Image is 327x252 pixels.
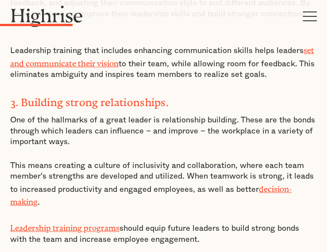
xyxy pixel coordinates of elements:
p: This means creating a culture of inclusivity and collaboration, where each team member's strength... [10,160,317,208]
p: Leadership training that includes enhancing communication skills helps leaders to their team, whi... [10,43,317,80]
p: One of the hallmarks of a great leader is relationship building. These are the bonds through whic... [10,115,317,147]
p: should equip future leaders to build strong bonds with the team and increase employee engagement. [10,221,317,245]
img: Highrise logo [10,5,83,27]
a: Leadership training programs [10,223,119,229]
a: set and communicate their vision [10,46,314,64]
strong: 3. Building strong relationships. [10,96,169,103]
